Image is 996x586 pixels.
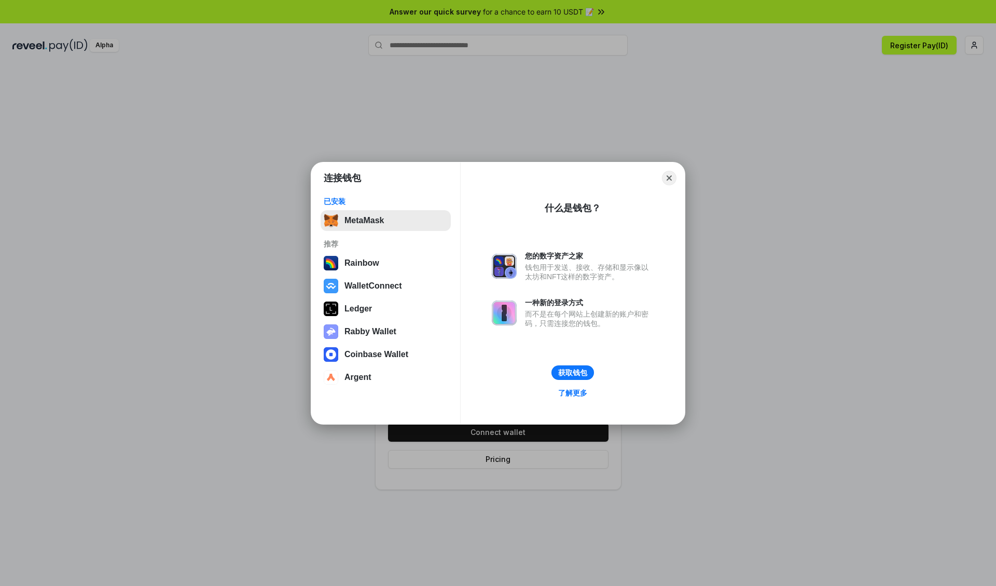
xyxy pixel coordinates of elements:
[321,367,451,388] button: Argent
[321,298,451,319] button: Ledger
[492,254,517,279] img: svg+xml,%3Csvg%20xmlns%3D%22http%3A%2F%2Fwww.w3.org%2F2000%2Fsvg%22%20fill%3D%22none%22%20viewBox...
[321,276,451,296] button: WalletConnect
[321,253,451,274] button: Rainbow
[324,279,338,293] img: svg+xml,%3Csvg%20width%3D%2228%22%20height%3D%2228%22%20viewBox%3D%220%200%2028%2028%22%20fill%3D...
[321,344,451,365] button: Coinbase Wallet
[324,302,338,316] img: svg+xml,%3Csvg%20xmlns%3D%22http%3A%2F%2Fwww.w3.org%2F2000%2Fsvg%22%20width%3D%2228%22%20height%3...
[344,304,372,314] div: Ledger
[551,365,594,380] button: 获取钱包
[324,256,338,270] img: svg+xml,%3Csvg%20width%3D%22120%22%20height%3D%22120%22%20viewBox%3D%220%200%20120%20120%22%20fil...
[344,281,402,291] div: WalletConnect
[324,239,448,249] div: 推荐
[344,350,408,359] div: Coinbase Wallet
[558,368,587,377] div: 获取钱包
[324,172,361,184] h1: 连接钱包
[344,258,379,268] div: Rainbow
[662,171,676,185] button: Close
[525,309,654,328] div: 而不是在每个网站上创建新的账户和密码，只需连接您的钱包。
[324,347,338,362] img: svg+xml,%3Csvg%20width%3D%2228%22%20height%3D%2228%22%20viewBox%3D%220%200%2028%2028%22%20fill%3D...
[324,370,338,385] img: svg+xml,%3Csvg%20width%3D%2228%22%20height%3D%2228%22%20viewBox%3D%220%200%2028%2028%22%20fill%3D...
[545,202,601,214] div: 什么是钱包？
[344,327,396,336] div: Rabby Wallet
[558,388,587,398] div: 了解更多
[321,321,451,342] button: Rabby Wallet
[344,373,371,382] div: Argent
[552,386,593,400] a: 了解更多
[344,216,384,225] div: MetaMask
[324,197,448,206] div: 已安装
[324,324,338,339] img: svg+xml,%3Csvg%20xmlns%3D%22http%3A%2F%2Fwww.w3.org%2F2000%2Fsvg%22%20fill%3D%22none%22%20viewBox...
[324,213,338,228] img: svg+xml,%3Csvg%20fill%3D%22none%22%20height%3D%2233%22%20viewBox%3D%220%200%2035%2033%22%20width%...
[525,251,654,261] div: 您的数字资产之家
[492,301,517,325] img: svg+xml,%3Csvg%20xmlns%3D%22http%3A%2F%2Fwww.w3.org%2F2000%2Fsvg%22%20fill%3D%22none%22%20viewBox...
[321,210,451,231] button: MetaMask
[525,263,654,281] div: 钱包用于发送、接收、存储和显示像以太坊和NFT这样的数字资产。
[525,298,654,307] div: 一种新的登录方式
